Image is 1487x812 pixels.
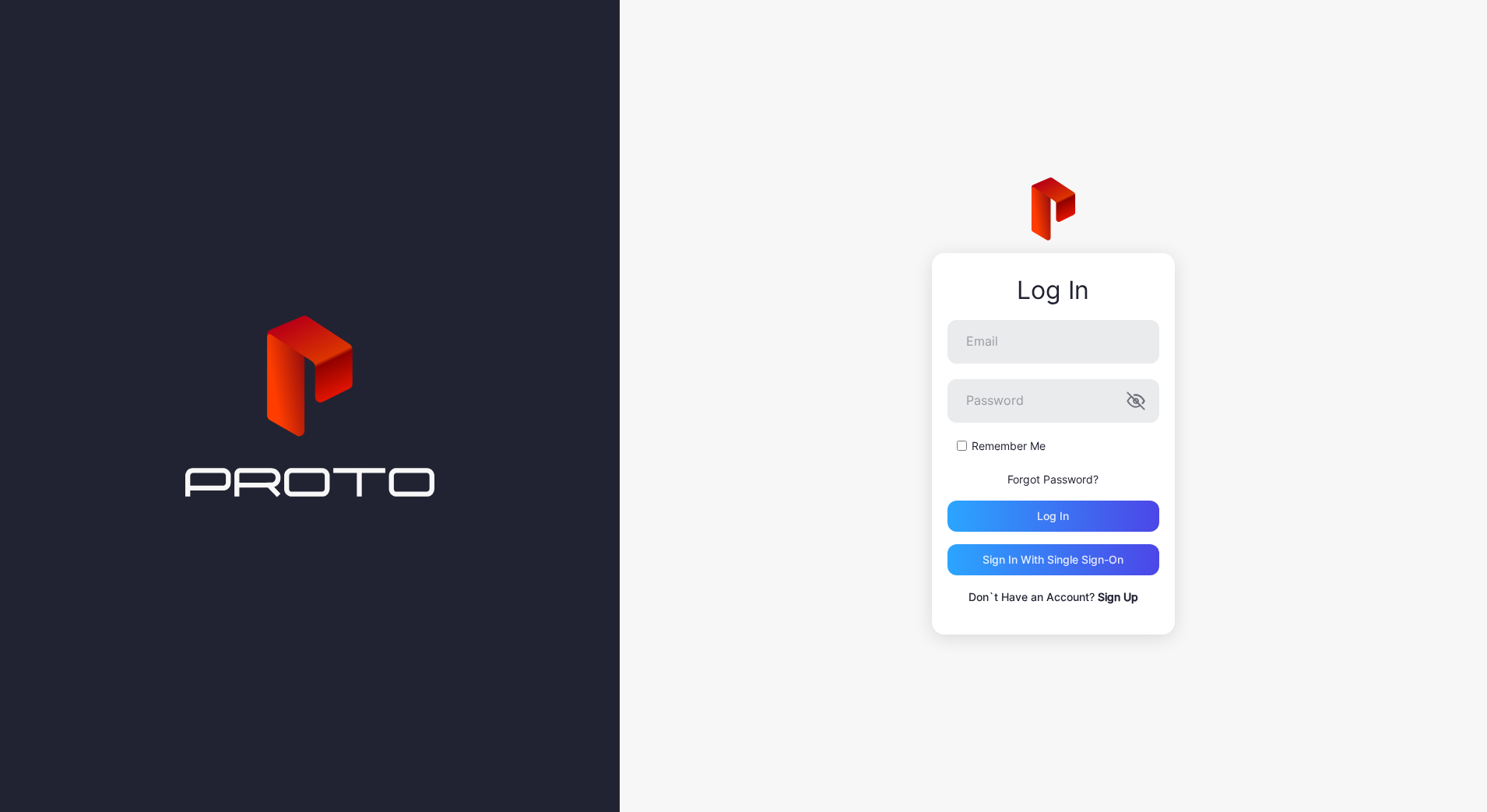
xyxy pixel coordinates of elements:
[947,379,1159,423] input: Password
[1127,392,1145,410] button: Password
[947,501,1159,532] button: Log in
[947,320,1159,364] input: Email
[1098,590,1138,603] a: Sign Up
[947,276,1159,304] div: Log In
[1037,510,1069,522] div: Log in
[1007,473,1099,486] a: Forgot Password?
[947,588,1159,606] p: Don`t Have an Account?
[947,544,1159,575] button: Sign in With Single Sign-On
[972,438,1046,454] label: Remember Me
[983,554,1123,566] div: Sign in With Single Sign-On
